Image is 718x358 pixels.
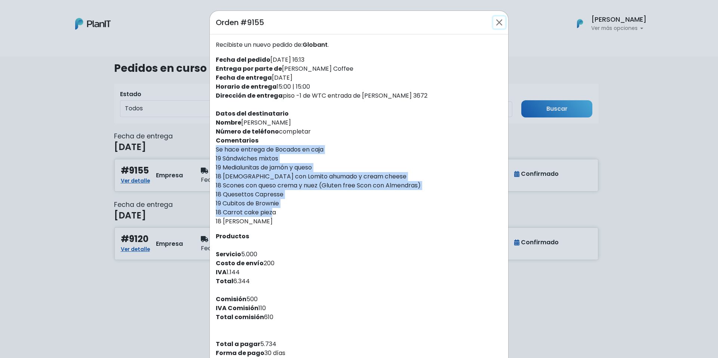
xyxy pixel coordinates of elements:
[216,136,258,145] strong: Comentarios
[216,304,258,312] strong: IVA Comisión
[216,82,277,91] strong: Horario de entrega
[216,118,241,127] strong: Nombre
[216,64,353,73] label: [PERSON_NAME] Coffee
[216,259,264,267] strong: Costo de envío
[216,232,249,241] strong: Productos
[216,250,241,258] strong: Servicio
[216,268,227,276] strong: IVA
[216,64,282,73] strong: Entrega por parte de
[216,91,283,100] strong: Dirección de entrega
[216,277,233,285] strong: Total
[216,349,264,357] strong: Forma de pago
[216,73,272,82] strong: Fecha de entrega
[216,17,264,28] h5: Orden #9155
[216,127,279,136] strong: Número de teléfono
[216,145,502,226] p: Se hace entrega de Bocados en caja 19 Sándwiches mixtos 19 Medialunitas de jamón y queso 18 [DEMO...
[216,295,246,303] strong: Comisión
[216,313,264,321] strong: Total comisión
[493,16,505,28] button: Close
[216,340,260,348] strong: Total a pagar
[216,40,502,49] p: Recibiste un nuevo pedido de: .
[39,7,108,22] div: ¿Necesitás ayuda?
[216,55,270,64] strong: Fecha del pedido
[303,40,328,49] span: Globant
[216,109,289,118] strong: Datos del destinatario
